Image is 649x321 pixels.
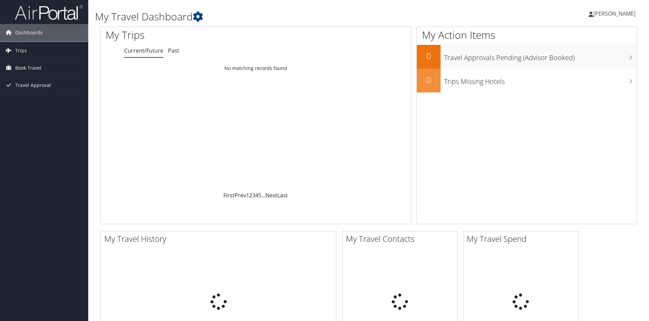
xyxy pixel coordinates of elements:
[124,47,163,54] a: Current/Future
[258,192,261,199] a: 5
[444,73,637,86] h3: Trips Missing Hotels
[106,28,277,42] h1: My Trips
[255,192,258,199] a: 4
[417,50,441,62] h2: 0
[261,192,265,199] span: …
[252,192,255,199] a: 3
[15,42,27,59] span: Trips
[95,10,460,24] h1: My Travel Dashboard
[417,28,637,42] h1: My Action Items
[15,59,41,76] span: Book Travel
[15,4,83,20] img: airportal-logo.png
[104,233,336,245] h2: My Travel History
[15,77,51,94] span: Travel Approval
[246,192,249,199] a: 1
[589,3,642,24] a: [PERSON_NAME]
[100,62,411,74] td: No matching records found
[277,192,288,199] a: Last
[265,192,277,199] a: Next
[168,47,179,54] a: Past
[467,233,578,245] h2: My Travel Spend
[417,45,637,69] a: 0Travel Approvals Pending (Advisor Booked)
[223,192,235,199] a: First
[593,10,635,17] span: [PERSON_NAME]
[346,233,457,245] h2: My Travel Contacts
[444,50,637,63] h3: Travel Approvals Pending (Advisor Booked)
[249,192,252,199] a: 2
[417,69,637,92] a: 0Trips Missing Hotels
[235,192,246,199] a: Prev
[417,74,441,86] h2: 0
[15,24,43,41] span: Dashboards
